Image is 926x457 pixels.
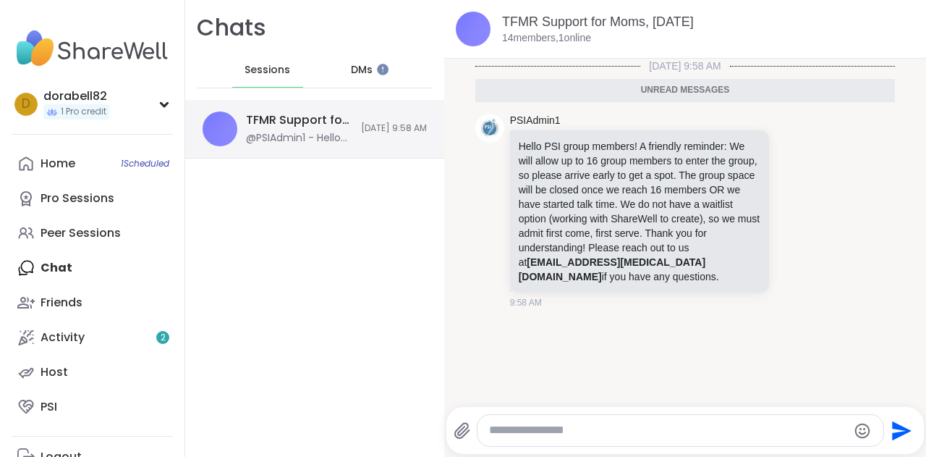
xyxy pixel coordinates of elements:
span: 2 [161,332,166,344]
img: ShareWell Nav Logo [12,23,173,74]
div: dorabell82 [43,88,109,104]
div: Activity [41,330,85,345]
span: d [22,95,30,114]
button: Emoji picker [854,422,871,440]
div: Home [41,156,75,172]
img: TFMR Support for Moms, Sep 09 [456,12,490,46]
img: TFMR Support for Moms, Sep 09 [203,112,237,146]
button: Send [884,414,917,447]
span: 9:58 AM [510,296,542,309]
a: [EMAIL_ADDRESS][MEDICAL_DATA][DOMAIN_NAME] [519,256,706,282]
div: Friends [41,295,82,311]
a: Home1Scheduled [12,146,173,181]
a: Peer Sessions [12,216,173,251]
textarea: Type your message [489,423,847,438]
p: 14 members, 1 online [502,31,591,46]
div: TFMR Support for Moms, [DATE] [246,112,352,128]
span: DMs [351,63,373,77]
div: @PSIAdmin1 - Hello PSI group members! A friendly reminder: We will allow up to 16 group members t... [246,131,352,146]
a: Activity2 [12,320,173,355]
iframe: Spotlight [377,64,388,75]
div: Peer Sessions [41,225,121,241]
div: Unread messages [475,79,896,102]
span: 1 Scheduled [121,158,169,169]
h1: Chats [197,12,266,44]
a: PSIAdmin1 [510,114,561,128]
div: Host [41,364,68,380]
a: PSI [12,390,173,424]
p: Hello PSI group members! A friendly reminder: We will allow up to 16 group members to enter the g... [519,139,760,284]
a: Friends [12,285,173,320]
span: [DATE] 9:58 AM [361,122,427,135]
div: Pro Sessions [41,190,114,206]
a: Pro Sessions [12,181,173,216]
div: PSI [41,399,57,415]
span: Sessions [245,63,290,77]
a: TFMR Support for Moms, [DATE] [502,14,694,29]
a: Host [12,355,173,390]
img: https://sharewell-space-live.sfo3.digitaloceanspaces.com/user-generated/e42d6320-9556-48a5-805f-b... [475,114,504,143]
span: 1 Pro credit [61,106,106,118]
span: [DATE] 9:58 AM [640,59,729,73]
